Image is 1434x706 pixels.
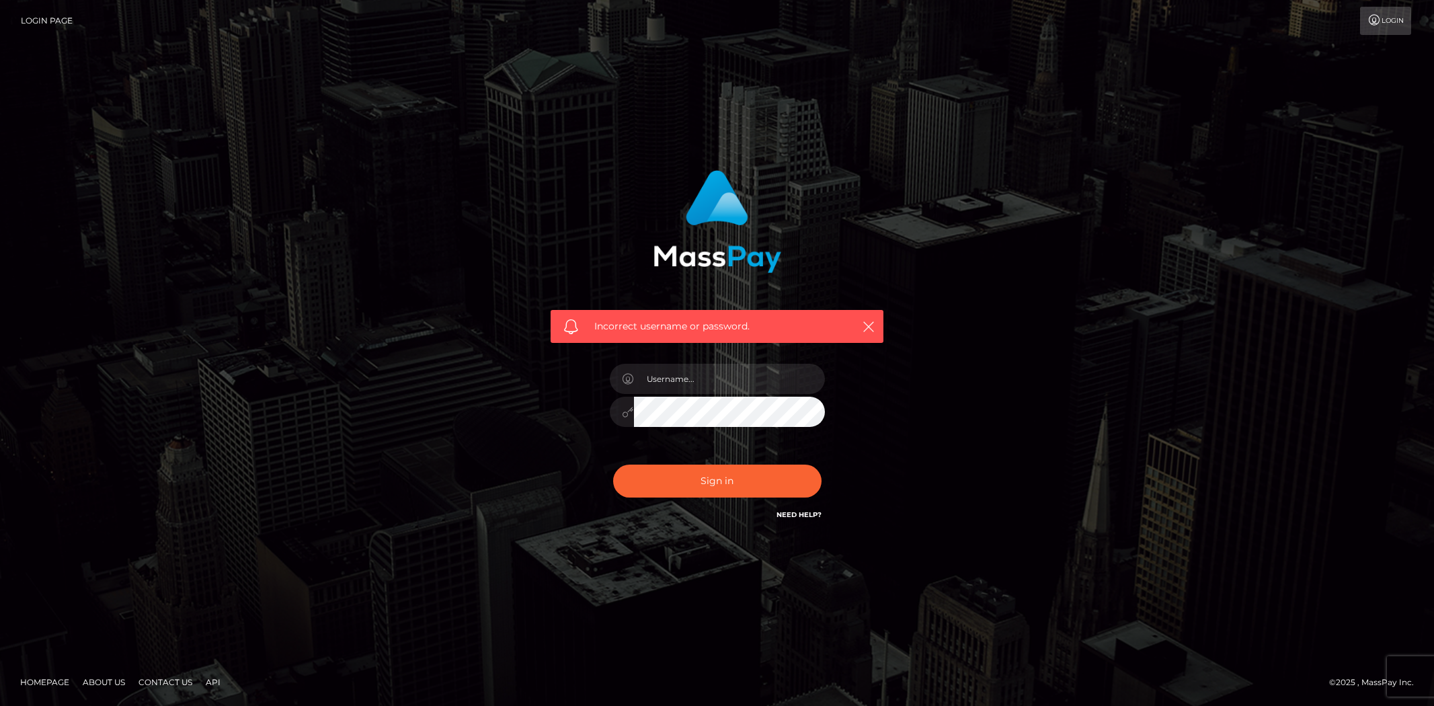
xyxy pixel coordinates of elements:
a: Need Help? [776,510,822,519]
a: API [200,672,226,693]
img: MassPay Login [653,170,781,273]
a: Homepage [15,672,75,693]
span: Incorrect username or password. [594,319,840,334]
a: Login Page [21,7,73,35]
a: Contact Us [133,672,198,693]
input: Username... [634,364,825,394]
div: © 2025 , MassPay Inc. [1329,675,1424,690]
a: Login [1360,7,1411,35]
button: Sign in [613,465,822,498]
a: About Us [77,672,130,693]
